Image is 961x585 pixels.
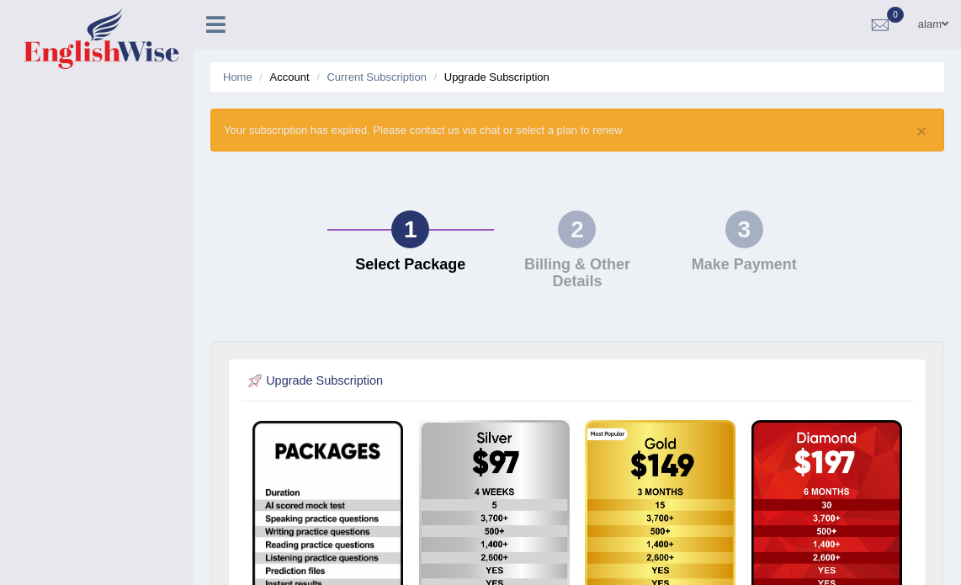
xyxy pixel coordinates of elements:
[223,71,252,83] a: Home
[502,257,652,290] h4: Billing & Other Details
[245,370,657,392] h2: Upgrade Subscription
[558,210,596,248] div: 2
[916,122,926,140] button: ×
[725,210,763,248] div: 3
[430,69,550,85] li: Upgrade Subscription
[255,69,309,85] li: Account
[327,71,427,83] a: Current Subscription
[887,7,904,23] span: 0
[210,109,944,152] div: Your subscription has expired. Please contact us via chat or select a plan to renew
[669,257,819,274] h4: Make Payment
[336,257,486,274] h4: Select Package
[391,210,429,248] div: 1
